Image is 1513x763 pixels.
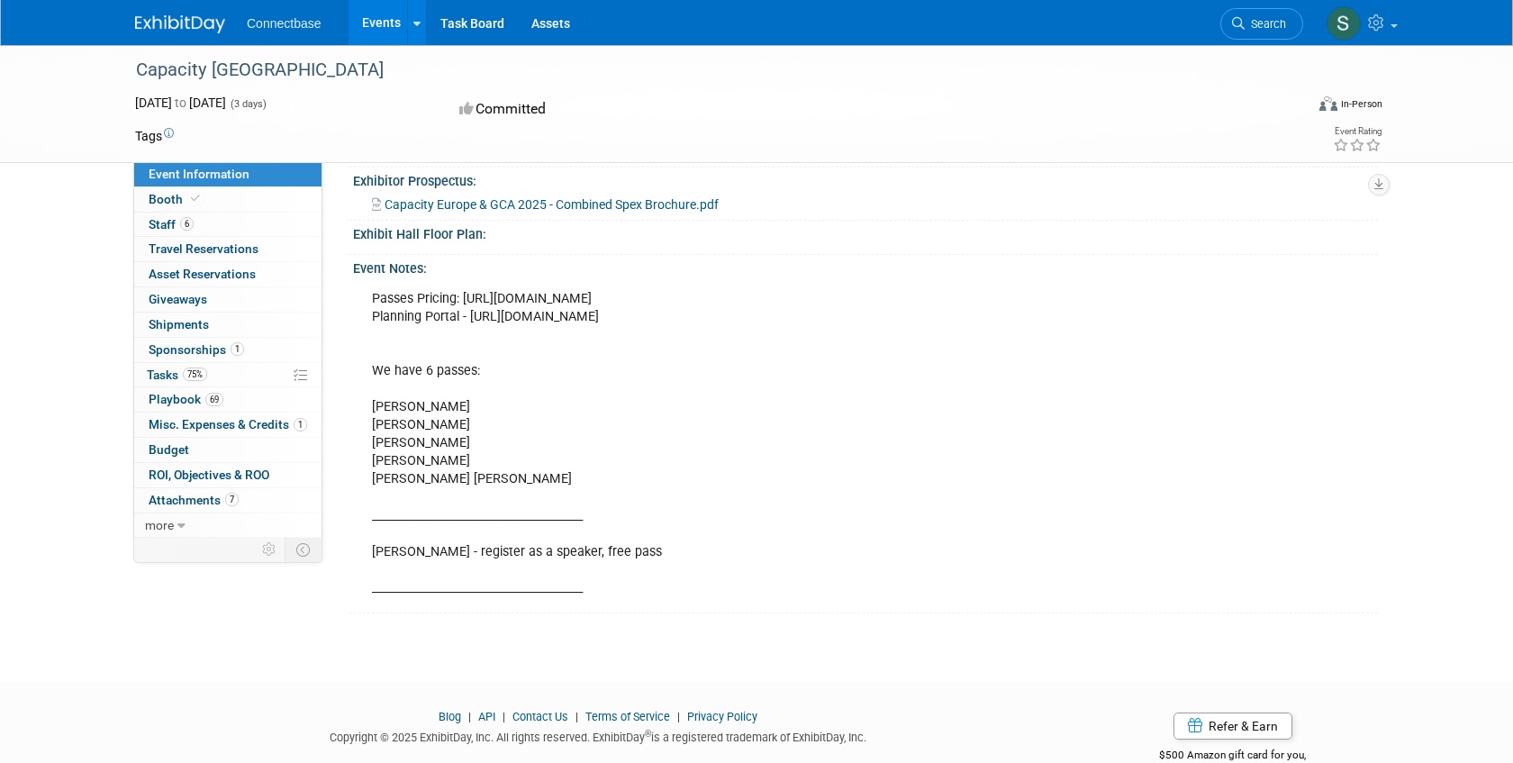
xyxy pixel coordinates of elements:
[149,167,249,181] span: Event Information
[134,187,322,212] a: Booth
[1327,6,1361,41] img: Stephanie Bird
[134,338,322,362] a: Sponsorships1
[134,463,322,487] a: ROI, Objectives & ROO
[439,710,461,723] a: Blog
[134,262,322,286] a: Asset Reservations
[191,194,200,204] i: Booth reservation complete
[145,518,174,532] span: more
[147,368,207,382] span: Tasks
[134,237,322,261] a: Travel Reservations
[134,513,322,538] a: more
[1173,713,1292,740] a: Refer & Earn
[135,725,1061,746] div: Copyright © 2025 ExhibitDay, Inc. All rights reserved. ExhibitDay is a registered trademark of Ex...
[172,95,189,110] span: to
[254,538,285,561] td: Personalize Event Tab Strip
[183,368,207,381] span: 75%
[134,213,322,237] a: Staff6
[134,387,322,412] a: Playbook69
[149,217,194,232] span: Staff
[130,54,1276,86] div: Capacity [GEOGRAPHIC_DATA]
[149,442,189,457] span: Budget
[498,710,510,723] span: |
[353,221,1378,243] div: Exhibit Hall Floor Plan:
[134,438,322,462] a: Budget
[571,710,583,723] span: |
[180,217,194,231] span: 6
[294,418,307,431] span: 1
[454,94,852,125] div: Committed
[135,15,225,33] img: ExhibitDay
[645,729,651,739] sup: ®
[1319,96,1337,111] img: Format-Inperson.png
[135,127,174,145] td: Tags
[1197,94,1382,121] div: Event Format
[353,255,1378,277] div: Event Notes:
[149,342,244,357] span: Sponsorships
[134,363,322,387] a: Tasks75%
[464,710,476,723] span: |
[512,710,568,723] a: Contact Us
[149,417,307,431] span: Misc. Expenses & Credits
[149,292,207,306] span: Giveaways
[1333,127,1382,136] div: Event Rating
[585,710,670,723] a: Terms of Service
[1245,17,1286,31] span: Search
[372,197,719,212] a: Capacity Europe & GCA 2025 - Combined Spex Brochure.pdf
[134,162,322,186] a: Event Information
[134,287,322,312] a: Giveaways
[149,241,258,256] span: Travel Reservations
[134,488,322,513] a: Attachments7
[134,313,322,337] a: Shipments
[1340,97,1382,111] div: In-Person
[149,317,209,332] span: Shipments
[149,493,239,507] span: Attachments
[231,342,244,356] span: 1
[359,281,1178,606] div: Passes Pricing: [URL][DOMAIN_NAME] Planning Portal - [URL][DOMAIN_NAME] We have 6 passes: [PERSON...
[673,710,684,723] span: |
[225,493,239,506] span: 7
[247,16,322,31] span: Connectbase
[134,413,322,437] a: Misc. Expenses & Credits1
[149,392,223,406] span: Playbook
[1220,8,1303,40] a: Search
[353,168,1378,190] div: Exhibitor Prospectus:
[687,710,757,723] a: Privacy Policy
[149,267,256,281] span: Asset Reservations
[229,98,267,110] span: (3 days)
[149,468,269,482] span: ROI, Objectives & ROO
[285,538,322,561] td: Toggle Event Tabs
[385,197,719,212] span: Capacity Europe & GCA 2025 - Combined Spex Brochure.pdf
[478,710,495,723] a: API
[149,192,204,206] span: Booth
[205,393,223,406] span: 69
[135,95,226,110] span: [DATE] [DATE]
